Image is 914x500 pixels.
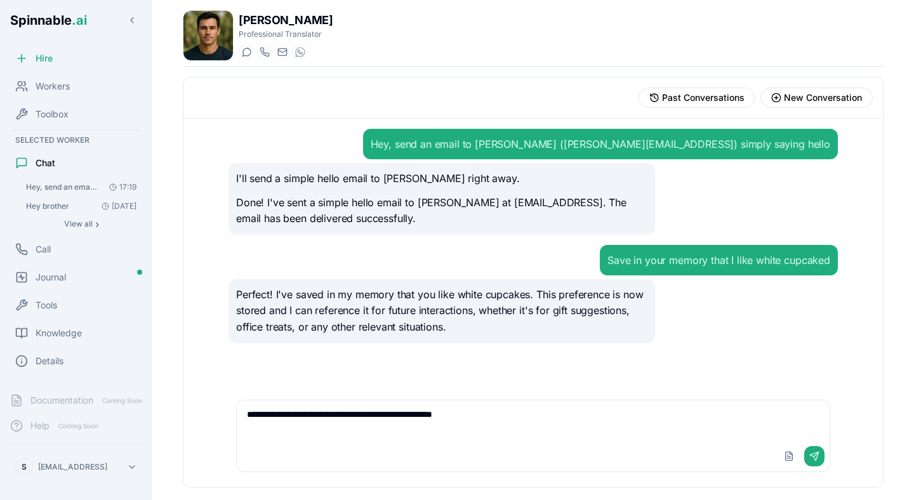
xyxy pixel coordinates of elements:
button: Send email to felix.kaur@getspinnable.ai [274,44,289,60]
p: Done! I've sent a simple hello email to [PERSON_NAME] at [EMAIL_ADDRESS]. The email has been deli... [236,195,647,227]
span: Spinnable [10,13,87,28]
span: Coming Soon [55,420,102,432]
button: Show all conversations [20,216,142,232]
span: Tools [36,299,57,312]
span: Help [30,419,50,432]
div: Selected Worker [5,133,147,148]
p: [EMAIL_ADDRESS] [38,462,107,472]
span: Documentation [30,394,93,407]
span: View all [64,219,93,229]
h1: [PERSON_NAME] [239,11,333,29]
img: WhatsApp [295,47,305,57]
span: 17:19 [104,182,136,192]
button: Start a call with Felix Kaur [256,44,272,60]
span: .ai [72,13,87,28]
span: S [22,462,27,472]
span: Chat [36,157,55,169]
span: Call [36,243,51,256]
div: Hey, send an email to [PERSON_NAME] ([PERSON_NAME][EMAIL_ADDRESS]) simply saying hello [371,136,830,152]
span: Hire [36,52,53,65]
span: › [95,219,99,229]
span: New Conversation [784,91,862,104]
img: Felix Kaur [183,11,233,60]
button: Start a chat with Felix Kaur [239,44,254,60]
span: Coming Soon [98,395,146,407]
span: Details [36,355,63,367]
span: Toolbox [36,108,69,121]
button: Open conversation: Hey, send an email to Fábio (fabio@spinnable.ai) simply saying hello [20,178,142,196]
span: Hey, send an email to Fábio (fabio@spinnable.ai) simply saying hello: Perfect! I've saved in my m... [26,182,98,192]
div: Save in your memory that I like white cupcaked [607,253,830,268]
span: Hey brother: Hey Sebastião! 👋 Good to see you again! What's up? How can I help you out today? [26,201,69,211]
button: Open conversation: Hey brother [20,197,142,215]
span: [DATE] [96,201,136,211]
p: I'll send a simple hello email to [PERSON_NAME] right away. [236,171,647,187]
button: View past conversations [639,88,755,108]
span: Knowledge [36,327,82,339]
button: Start new conversation [760,88,873,108]
p: Professional Translator [239,29,333,39]
span: Past Conversations [662,91,745,104]
span: Workers [36,80,70,93]
span: Journal [36,271,66,284]
button: WhatsApp [292,44,307,60]
p: Perfect! I've saved in my memory that you like white cupcakes. This preference is now stored and ... [236,287,647,336]
button: S[EMAIL_ADDRESS] [10,454,142,480]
